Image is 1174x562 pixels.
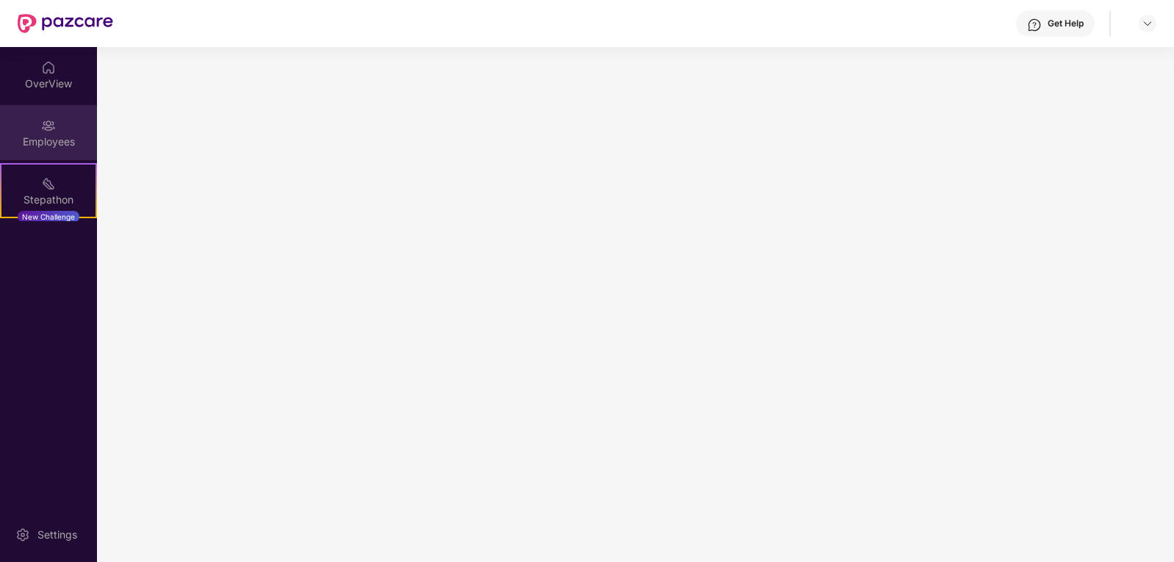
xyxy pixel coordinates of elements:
[15,527,30,542] img: svg+xml;base64,PHN2ZyBpZD0iU2V0dGluZy0yMHgyMCIgeG1sbnM9Imh0dHA6Ly93d3cudzMub3JnLzIwMDAvc3ZnIiB3aW...
[33,527,82,542] div: Settings
[1,192,96,207] div: Stepathon
[1142,18,1153,29] img: svg+xml;base64,PHN2ZyBpZD0iRHJvcGRvd24tMzJ4MzIiIHhtbG5zPSJodHRwOi8vd3d3LnczLm9yZy8yMDAwL3N2ZyIgd2...
[41,118,56,133] img: svg+xml;base64,PHN2ZyBpZD0iRW1wbG95ZWVzIiB4bWxucz0iaHR0cDovL3d3dy53My5vcmcvMjAwMC9zdmciIHdpZHRoPS...
[41,176,56,191] img: svg+xml;base64,PHN2ZyB4bWxucz0iaHR0cDovL3d3dy53My5vcmcvMjAwMC9zdmciIHdpZHRoPSIyMSIgaGVpZ2h0PSIyMC...
[1048,18,1084,29] div: Get Help
[18,14,113,33] img: New Pazcare Logo
[1027,18,1042,32] img: svg+xml;base64,PHN2ZyBpZD0iSGVscC0zMngzMiIgeG1sbnM9Imh0dHA6Ly93d3cudzMub3JnLzIwMDAvc3ZnIiB3aWR0aD...
[18,211,79,223] div: New Challenge
[41,60,56,75] img: svg+xml;base64,PHN2ZyBpZD0iSG9tZSIgeG1sbnM9Imh0dHA6Ly93d3cudzMub3JnLzIwMDAvc3ZnIiB3aWR0aD0iMjAiIG...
